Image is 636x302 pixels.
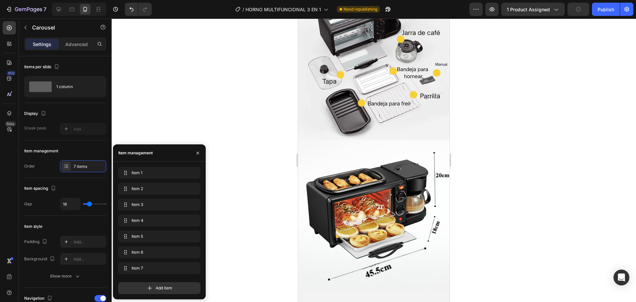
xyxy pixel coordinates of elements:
span: HORNO MULTIFUNCIONAL 3 EN 1 [245,6,321,13]
span: Item 6 [132,249,185,255]
span: / [242,6,244,13]
div: Gap [24,201,32,207]
div: 450 [6,71,16,76]
div: Order [24,163,35,169]
button: Show more [24,270,106,282]
div: 1 column [56,79,97,94]
div: Item management [118,150,153,156]
div: Undo/Redo [125,3,152,16]
div: Padding [24,237,49,246]
button: Publish [592,3,620,16]
div: Item spacing [24,184,57,193]
input: Auto [60,198,80,210]
div: Item style [24,224,42,229]
div: Items per slide [24,63,61,72]
span: Item 2 [132,186,185,192]
span: Add item [156,285,172,291]
p: Settings [33,41,51,48]
span: Item 4 [132,218,185,224]
button: 7 [3,3,49,16]
iframe: Design area [298,19,450,302]
div: 7 items [74,164,105,170]
div: Sneak peek [24,125,46,131]
span: Item 5 [132,233,185,239]
p: 7 [43,5,46,13]
div: Background [24,255,56,264]
span: Item 7 [132,265,185,271]
p: Carousel [32,24,88,31]
div: Publish [598,6,614,13]
div: Add... [74,239,105,245]
span: Need republishing [344,6,377,12]
span: 1 product assigned [507,6,550,13]
span: Item 1 [132,170,185,176]
p: Advanced [65,41,88,48]
div: Item management [24,148,58,154]
div: Beta [5,121,16,126]
div: Display [24,109,47,118]
div: Add... [74,256,105,262]
button: 1 product assigned [501,3,565,16]
div: Open Intercom Messenger [613,270,629,285]
div: Show more [50,273,81,279]
span: Item 3 [132,202,185,208]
